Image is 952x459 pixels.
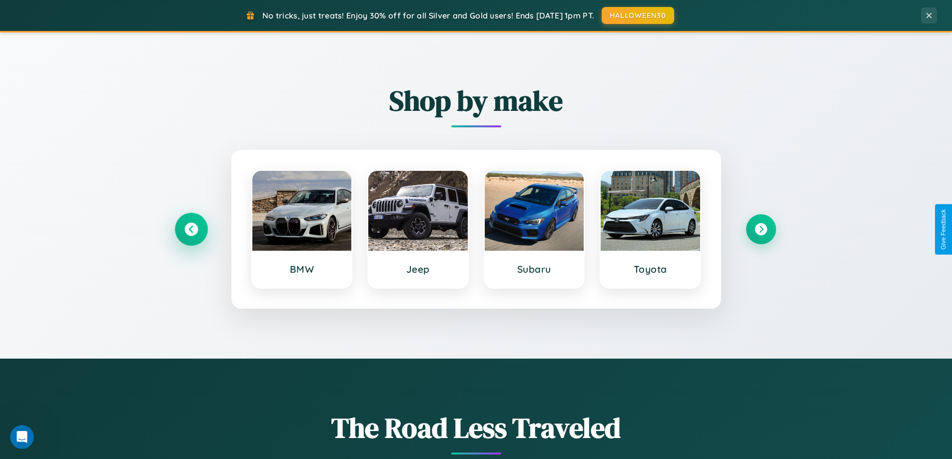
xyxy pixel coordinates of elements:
[602,7,674,24] button: HALLOWEEN30
[495,263,574,275] h3: Subaru
[176,409,776,447] h1: The Road Less Traveled
[940,209,947,250] div: Give Feedback
[10,425,34,449] iframe: Intercom live chat
[611,263,690,275] h3: Toyota
[176,81,776,120] h2: Shop by make
[378,263,458,275] h3: Jeep
[262,10,594,20] span: No tricks, just treats! Enjoy 30% off for all Silver and Gold users! Ends [DATE] 1pm PT.
[262,263,342,275] h3: BMW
